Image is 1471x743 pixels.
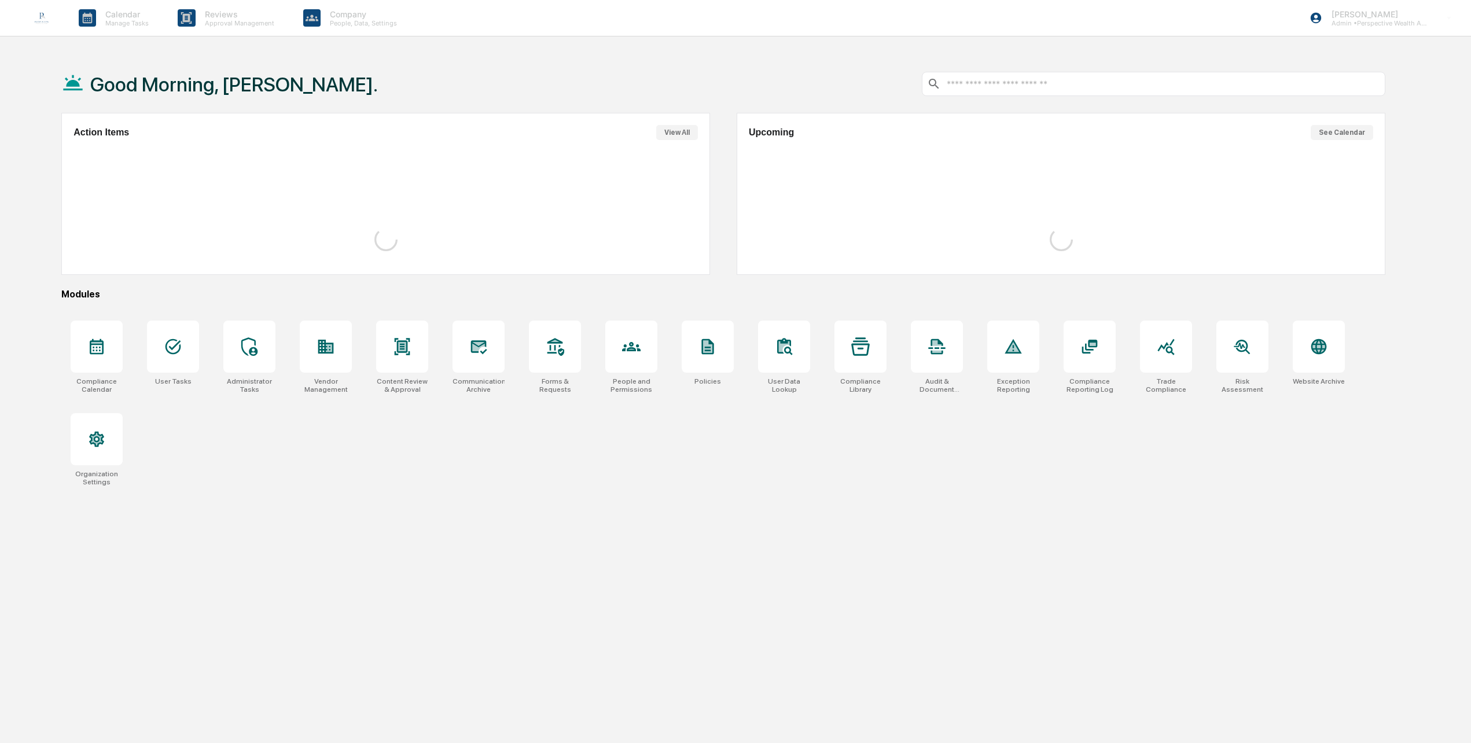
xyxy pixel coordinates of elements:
div: People and Permissions [605,377,657,393]
div: Website Archive [1293,377,1345,385]
div: Exception Reporting [987,377,1039,393]
p: Reviews [196,9,280,19]
p: Calendar [96,9,155,19]
p: Manage Tasks [96,19,155,27]
div: Trade Compliance [1140,377,1192,393]
div: Organization Settings [71,470,123,486]
div: User Data Lookup [758,377,810,393]
div: Compliance Calendar [71,377,123,393]
div: Modules [61,289,1385,300]
div: Content Review & Approval [376,377,428,393]
div: Audit & Document Logs [911,377,963,393]
div: Compliance Library [834,377,887,393]
h1: Good Morning, [PERSON_NAME]. [90,73,378,96]
div: Communications Archive [453,377,505,393]
div: Policies [694,377,721,385]
div: Vendor Management [300,377,352,393]
h2: Upcoming [749,127,794,138]
p: Approval Management [196,19,280,27]
button: View All [656,125,698,140]
img: logo [28,4,56,32]
div: Administrator Tasks [223,377,275,393]
p: People, Data, Settings [321,19,403,27]
div: User Tasks [155,377,192,385]
div: Forms & Requests [529,377,581,393]
button: See Calendar [1311,125,1373,140]
h2: Action Items [73,127,129,138]
div: Risk Assessment [1216,377,1268,393]
p: [PERSON_NAME] [1322,9,1430,19]
p: Company [321,9,403,19]
p: Admin • Perspective Wealth Advisors [1322,19,1430,27]
div: Compliance Reporting Log [1064,377,1116,393]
